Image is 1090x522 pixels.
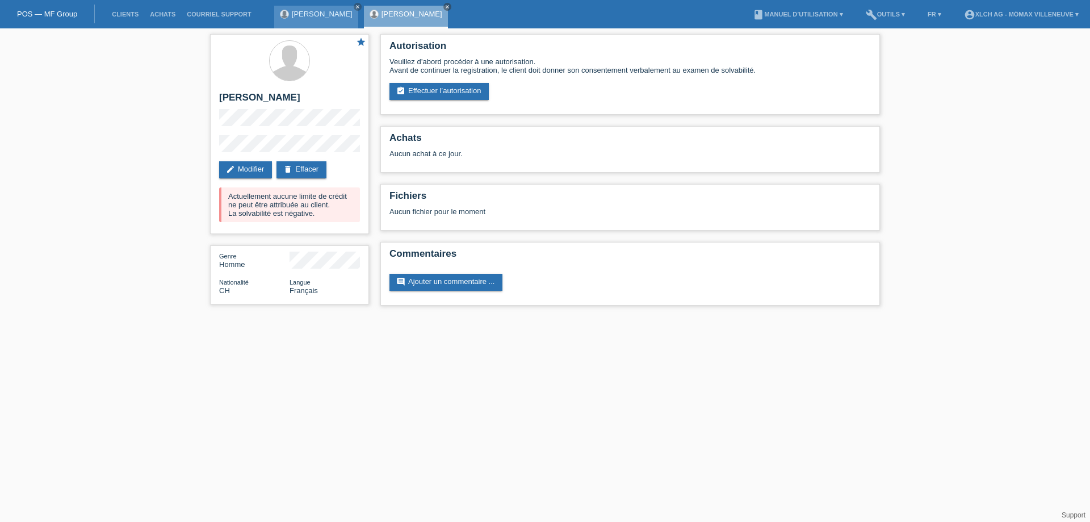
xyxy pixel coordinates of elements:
[860,11,911,18] a: buildOutils ▾
[389,40,871,57] h2: Autorisation
[356,37,366,49] a: star
[219,187,360,222] div: Actuellement aucune limite de crédit ne peut être attribuée au client. La solvabilité est négative.
[389,83,489,100] a: assignment_turned_inEffectuer l’autorisation
[389,132,871,149] h2: Achats
[219,252,290,269] div: Homme
[389,248,871,265] h2: Commentaires
[396,86,405,95] i: assignment_turned_in
[144,11,181,18] a: Achats
[290,286,318,295] span: Français
[389,207,736,216] div: Aucun fichier pour le moment
[356,37,366,47] i: star
[445,4,450,10] i: close
[381,10,442,18] a: [PERSON_NAME]
[866,9,877,20] i: build
[276,161,326,178] a: deleteEffacer
[181,11,257,18] a: Courriel Support
[219,92,360,109] h2: [PERSON_NAME]
[283,165,292,174] i: delete
[292,10,353,18] a: [PERSON_NAME]
[219,161,272,178] a: editModifier
[396,277,405,286] i: comment
[219,286,230,295] span: Suisse
[106,11,144,18] a: Clients
[17,10,77,18] a: POS — MF Group
[389,274,502,291] a: commentAjouter un commentaire ...
[389,190,871,207] h2: Fichiers
[354,3,362,11] a: close
[219,279,249,286] span: Nationalité
[922,11,947,18] a: FR ▾
[964,9,975,20] i: account_circle
[389,149,871,166] div: Aucun achat à ce jour.
[747,11,848,18] a: bookManuel d’utilisation ▾
[389,57,871,74] div: Veuillez d’abord procéder à une autorisation. Avant de continuer la registration, le client doit ...
[443,3,451,11] a: close
[1062,511,1085,519] a: Support
[958,11,1084,18] a: account_circleXLCH AG - Mömax Villeneuve ▾
[753,9,764,20] i: book
[355,4,360,10] i: close
[290,279,311,286] span: Langue
[219,253,237,260] span: Genre
[226,165,235,174] i: edit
